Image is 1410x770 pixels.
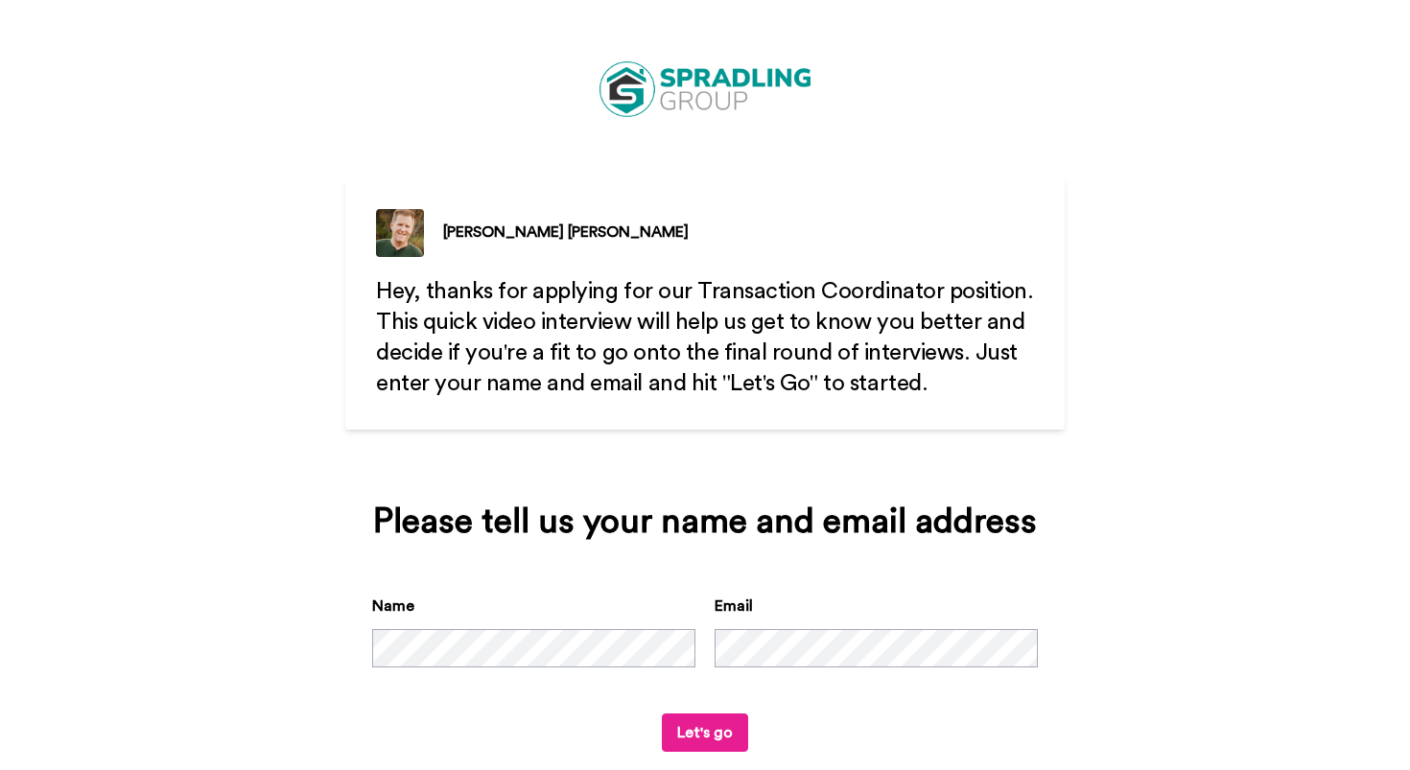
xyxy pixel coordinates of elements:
[599,61,811,117] img: https://cdn.bonjoro.com/media/03eb03f3-76ae-4068-bcec-0a217477c8d4/984e289f-825f-4648-a94f-ac7822...
[443,221,689,244] div: [PERSON_NAME] [PERSON_NAME]
[376,280,1039,395] span: Hey, thanks for applying for our Transaction Coordinator position. This quick video interview wil...
[372,502,1038,541] div: Please tell us your name and email address
[372,595,414,618] label: Name
[662,713,748,752] button: Let's go
[715,595,753,618] label: Email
